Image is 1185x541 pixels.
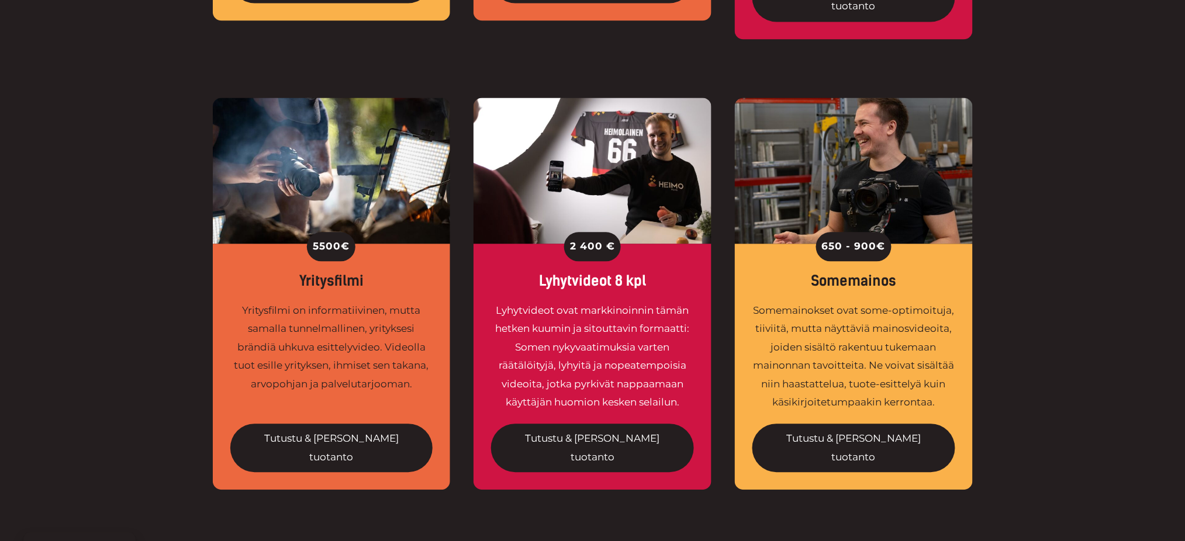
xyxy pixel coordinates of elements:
div: 2 400 € [564,232,621,261]
div: Yritysfilmi [230,273,433,290]
a: Tutustu & [PERSON_NAME] tuotanto [752,424,955,472]
a: Tutustu & [PERSON_NAME] tuotanto [230,424,433,472]
a: Tutustu & [PERSON_NAME] tuotanto [491,424,694,472]
div: Lyhytvideot ovat markkinoinnin tämän hetken kuumin ja sitouttavin formaatti: Somen nykyvaatimuksi... [491,301,694,412]
img: Videokuvaaja William gimbal kädessä hymyilemässä asiakkaan varastotiloissa kuvauksissa. [735,98,973,244]
div: Yritysfilmi on informatiivinen, mutta samalla tunnelmallinen, yrityksesi brändiä uhkuva esittelyv... [230,301,433,412]
div: Lyhytvideot 8 kpl [491,273,694,290]
div: Somemainokset ovat some-optimoituja, tiiviitä, mutta näyttäviä mainosvideoita, joiden sisältö rak... [752,301,955,412]
div: 5500 [307,232,355,261]
span: € [877,237,886,256]
img: Somevideo on tehokas formaatti digimarkkinointiin. [474,98,711,244]
span: € [341,237,350,256]
div: Somemainos [752,273,955,290]
div: 650 - 900 [816,232,892,261]
img: Yritysvideo tuo yrityksesi parhaat puolet esiiin kiinnostavalla tavalla. [213,98,451,244]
